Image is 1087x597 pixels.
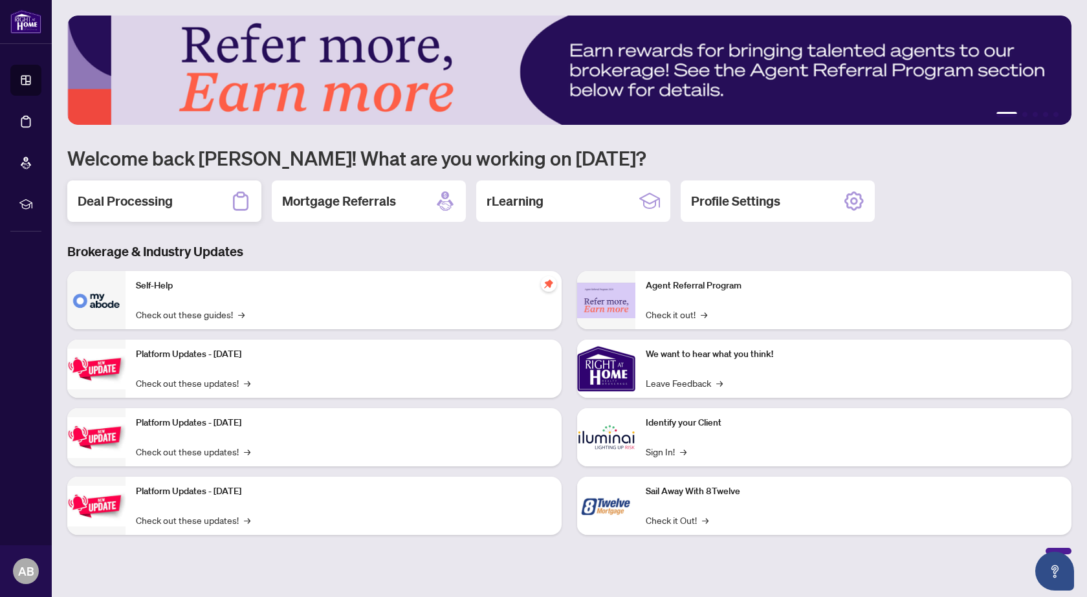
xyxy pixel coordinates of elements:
[680,444,686,459] span: →
[646,484,1061,499] p: Sail Away With 8Twelve
[1035,552,1074,591] button: Open asap
[136,279,551,293] p: Self-Help
[691,192,780,210] h2: Profile Settings
[238,307,245,321] span: →
[1053,112,1059,117] button: 5
[1033,112,1038,117] button: 3
[577,283,635,318] img: Agent Referral Program
[10,10,41,34] img: logo
[136,513,250,527] a: Check out these updates!→
[577,340,635,398] img: We want to hear what you think!
[67,349,126,389] img: Platform Updates - July 21, 2025
[136,376,250,390] a: Check out these updates!→
[646,307,707,321] a: Check it out!→
[577,477,635,535] img: Sail Away With 8Twelve
[136,444,250,459] a: Check out these updates!→
[136,307,245,321] a: Check out these guides!→
[996,112,1017,117] button: 1
[67,146,1071,170] h1: Welcome back [PERSON_NAME]! What are you working on [DATE]?
[577,408,635,466] img: Identify your Client
[646,513,708,527] a: Check it Out!→
[702,513,708,527] span: →
[1043,112,1048,117] button: 4
[67,417,126,458] img: Platform Updates - July 8, 2025
[136,484,551,499] p: Platform Updates - [DATE]
[541,276,556,292] span: pushpin
[1022,112,1027,117] button: 2
[18,562,34,580] span: AB
[67,243,1071,261] h3: Brokerage & Industry Updates
[646,279,1061,293] p: Agent Referral Program
[244,513,250,527] span: →
[282,192,396,210] h2: Mortgage Referrals
[67,271,126,329] img: Self-Help
[646,347,1061,362] p: We want to hear what you think!
[701,307,707,321] span: →
[136,416,551,430] p: Platform Updates - [DATE]
[78,192,173,210] h2: Deal Processing
[716,376,723,390] span: →
[646,416,1061,430] p: Identify your Client
[646,444,686,459] a: Sign In!→
[487,192,543,210] h2: rLearning
[244,376,250,390] span: →
[646,376,723,390] a: Leave Feedback→
[67,486,126,526] img: Platform Updates - June 23, 2025
[244,444,250,459] span: →
[136,347,551,362] p: Platform Updates - [DATE]
[67,16,1071,125] img: Slide 0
